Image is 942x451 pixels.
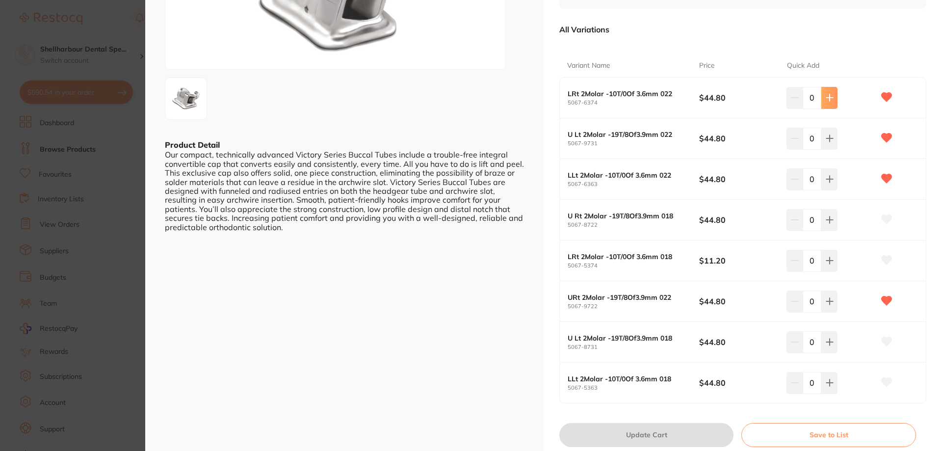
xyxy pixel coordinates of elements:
b: $44.80 [699,133,778,144]
small: 5067-5374 [568,263,699,269]
b: LLt 2Molar -10T/0Of 3.6mm 022 [568,171,686,179]
div: Our compact, technically advanced Victory Series Buccal Tubes include a trouble-free integral con... [165,150,524,232]
small: 5067-9722 [568,303,699,310]
p: Variant Name [567,61,610,71]
b: U Lt 2Molar -19T/8Of3.9mm 022 [568,131,686,138]
small: 5067-6363 [568,181,699,187]
small: 5067-5363 [568,385,699,391]
b: $44.80 [699,92,778,103]
p: Quick Add [787,61,819,71]
img: Zw [168,81,204,116]
b: URt 2Molar -19T/8Of3.9mm 022 [568,293,686,301]
small: 5067-9731 [568,140,699,147]
p: Price [699,61,715,71]
small: 5067-6374 [568,100,699,106]
b: Product Detail [165,140,220,150]
b: U Rt 2Molar -19T/8Of3.9mm 018 [568,212,686,220]
b: $44.80 [699,214,778,225]
b: $11.20 [699,255,778,266]
b: LLt 2Molar -10T/0Of 3.6mm 018 [568,375,686,383]
b: U Lt 2Molar -19T/8Of3.9mm 018 [568,334,686,342]
p: All Variations [559,25,609,34]
b: $44.80 [699,377,778,388]
b: $44.80 [699,174,778,185]
b: $44.80 [699,296,778,307]
button: Save to List [741,423,916,447]
small: 5067-8722 [568,222,699,228]
b: LRt 2Molar -10T/0Of 3.6mm 022 [568,90,686,98]
b: LRt 2Molar -10T/0Of 3.6mm 018 [568,253,686,261]
button: Update Cart [559,423,733,447]
small: 5067-8731 [568,344,699,350]
b: $44.80 [699,337,778,347]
